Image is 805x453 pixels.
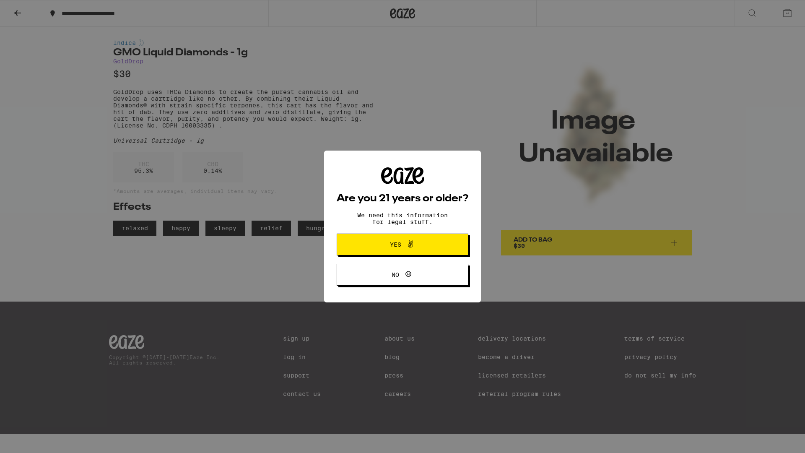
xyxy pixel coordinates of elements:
button: Yes [337,234,468,255]
span: No [392,272,399,278]
span: Yes [390,242,401,247]
button: No [337,264,468,286]
h2: Are you 21 years or older? [337,194,468,204]
p: We need this information for legal stuff. [350,212,455,225]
